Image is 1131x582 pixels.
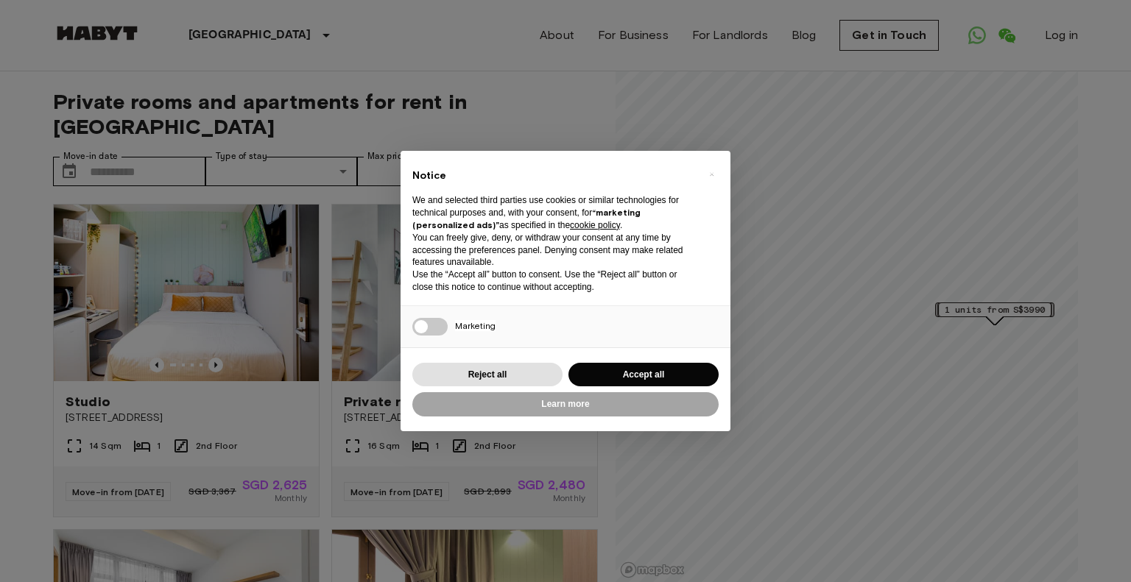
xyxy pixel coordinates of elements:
[455,320,496,331] span: Marketing
[412,232,695,269] p: You can freely give, deny, or withdraw your consent at any time by accessing the preferences pane...
[412,207,641,230] strong: “marketing (personalized ads)”
[412,194,695,231] p: We and selected third parties use cookies or similar technologies for technical purposes and, wit...
[700,163,723,186] button: Close this notice
[412,363,563,387] button: Reject all
[412,269,695,294] p: Use the “Accept all” button to consent. Use the “Reject all” button or close this notice to conti...
[709,166,714,183] span: ×
[570,220,620,230] a: cookie policy
[412,168,695,183] h2: Notice
[568,363,719,387] button: Accept all
[412,392,719,416] button: Learn more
